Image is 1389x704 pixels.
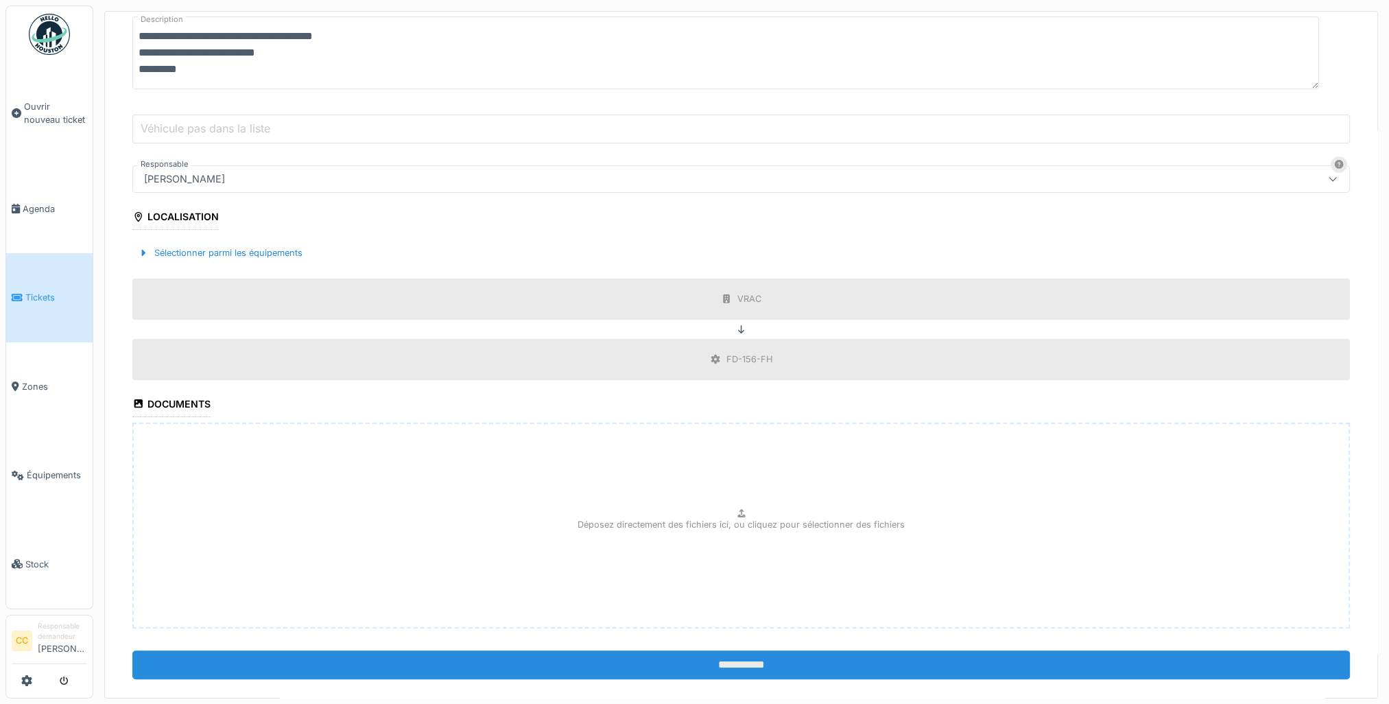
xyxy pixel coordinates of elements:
[6,342,93,431] a: Zones
[22,380,87,393] span: Zones
[12,631,32,651] li: CC
[25,291,87,304] span: Tickets
[25,558,87,571] span: Stock
[138,11,186,28] label: Description
[6,431,93,519] a: Équipements
[38,621,87,642] div: Responsable demandeur
[27,469,87,482] span: Équipements
[12,621,87,664] a: CC Responsable demandeur[PERSON_NAME]
[38,621,87,661] li: [PERSON_NAME]
[138,120,273,137] label: Véhicule pas dans la liste
[737,292,761,305] div: VRAC
[132,207,219,230] div: Localisation
[132,394,211,417] div: Documents
[138,159,191,170] label: Responsable
[6,253,93,342] a: Tickets
[6,165,93,253] a: Agenda
[6,62,93,165] a: Ouvrir nouveau ticket
[726,353,773,366] div: FD-156-FH
[578,518,905,531] p: Déposez directement des fichiers ici, ou cliquez pour sélectionner des fichiers
[29,14,70,55] img: Badge_color-CXgf-gQk.svg
[23,202,87,215] span: Agenda
[24,100,87,126] span: Ouvrir nouveau ticket
[6,519,93,608] a: Stock
[132,244,308,262] div: Sélectionner parmi les équipements
[139,172,230,187] div: [PERSON_NAME]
